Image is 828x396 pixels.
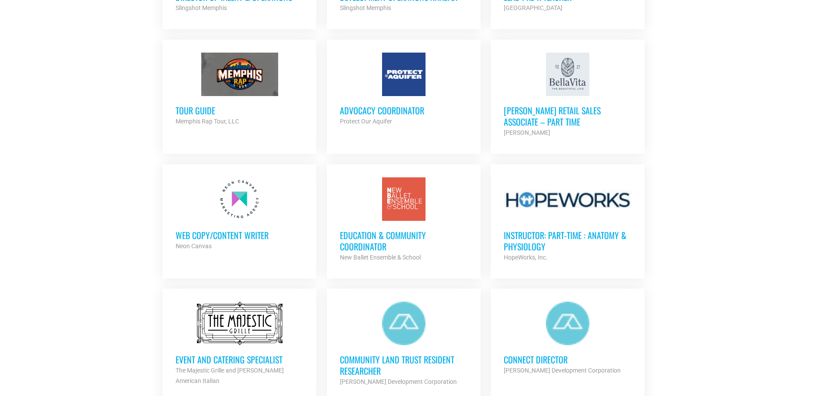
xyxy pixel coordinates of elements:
[340,105,468,116] h3: Advocacy Coordinator
[491,289,645,389] a: Connect Director [PERSON_NAME] Development Corporation
[504,129,550,136] strong: [PERSON_NAME]
[504,230,632,252] h3: Instructor: Part-Time : Anatomy & Physiology
[504,354,632,365] h3: Connect Director
[176,105,303,116] h3: Tour Guide
[504,367,621,374] strong: [PERSON_NAME] Development Corporation
[176,230,303,241] h3: Web Copy/Content Writer
[504,4,562,11] strong: [GEOGRAPHIC_DATA]
[176,4,227,11] strong: Slingshot Memphis
[340,254,421,261] strong: New Ballet Ensemble & School
[327,40,481,140] a: Advocacy Coordinator Protect Our Aquifer
[504,105,632,127] h3: [PERSON_NAME] Retail Sales Associate – Part Time
[340,118,392,125] strong: Protect Our Aquifer
[176,243,212,250] strong: Neon Canvas
[340,230,468,252] h3: Education & Community Coordinator
[340,378,457,385] strong: [PERSON_NAME] Development Corporation
[340,354,468,376] h3: Community Land Trust Resident Researcher
[163,164,316,264] a: Web Copy/Content Writer Neon Canvas
[491,164,645,276] a: Instructor: Part-Time : Anatomy & Physiology HopeWorks, Inc.
[504,254,548,261] strong: HopeWorks, Inc.
[327,164,481,276] a: Education & Community Coordinator New Ballet Ensemble & School
[176,354,303,365] h3: Event and Catering Specialist
[176,367,284,384] strong: The Majestic Grille and [PERSON_NAME] American Italian
[340,4,391,11] strong: Slingshot Memphis
[491,40,645,151] a: [PERSON_NAME] Retail Sales Associate – Part Time [PERSON_NAME]
[163,40,316,140] a: Tour Guide Memphis Rap Tour, LLC
[176,118,239,125] strong: Memphis Rap Tour, LLC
